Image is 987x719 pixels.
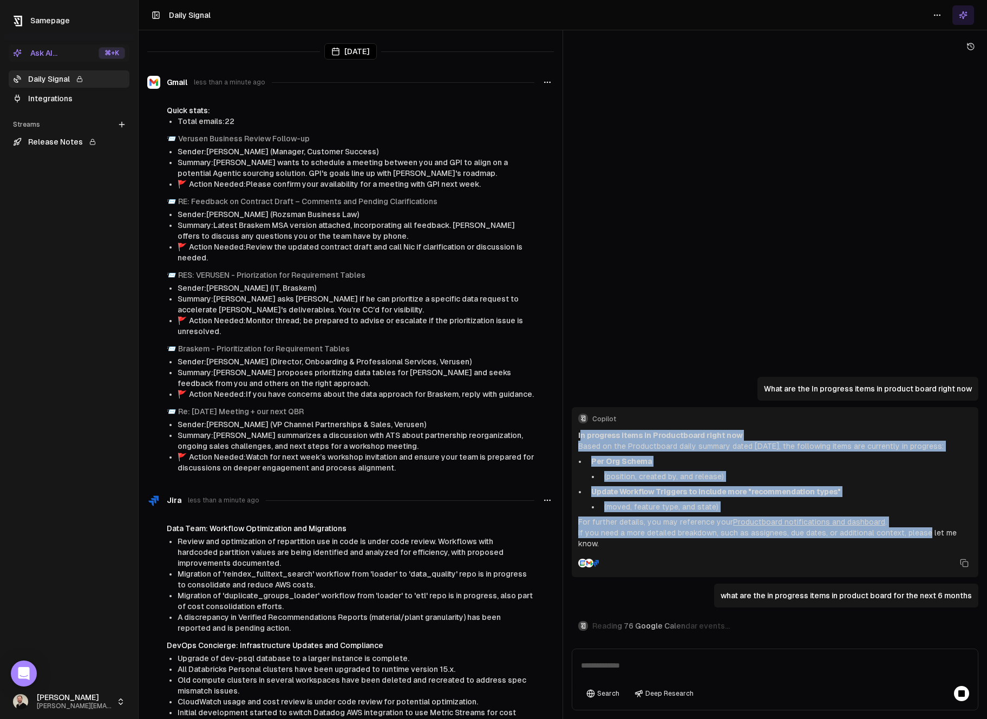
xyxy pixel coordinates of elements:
span: envelope [167,134,176,143]
div: Ask AI... [13,48,57,58]
div: Open Intercom Messenger [11,661,37,687]
span: envelope [167,197,176,206]
li: (position, created by, and release) [600,471,972,482]
span: Copilot [592,415,972,423]
a: Integrations [9,90,129,107]
span: flag [178,390,187,398]
li: (moved, feature type, and state) [600,501,972,512]
span: envelope [167,407,176,416]
span: Migration of 'reindex_fulltext_search' workflow from 'loader' to 'data_quality' repo is in progre... [178,570,527,589]
img: Jira [147,494,160,507]
li: Summary: [PERSON_NAME] wants to schedule a meeting between you and GPI to align on a potential Ag... [178,157,534,179]
a: Productboard notifications and dashboard [733,518,885,526]
span: envelope [167,344,176,353]
h1: Daily Signal [169,10,211,21]
span: less than a minute ago [194,78,265,87]
a: Re: [DATE] Meeting + our next QBR [178,407,304,416]
a: Daily Signal [9,70,129,88]
li: Sender: [PERSON_NAME] (VP Channel Partnerships & Sales, Verusen) [178,419,534,430]
p: Based on the Productboard daily summary dated [DATE], the following items are currently in progress: [578,441,972,452]
button: [PERSON_NAME][PERSON_NAME][EMAIL_ADDRESS][PERSON_NAME][DOMAIN_NAME] [9,689,129,715]
p: For further details, you may reference your . [578,517,972,527]
li: Total emails: 22 [178,116,534,127]
span: Review and optimization of repartition use in code is under code review. Workflows with hardcoded... [178,537,504,567]
img: Google Calendar [578,559,587,567]
img: Jira [591,559,600,567]
li: Summary: [PERSON_NAME] summarizes a discussion with ATS about partnership reorganization, ongoing... [178,430,534,452]
span: Upgrade of dev-psql database to a larger instance is complete. [178,654,409,663]
span: Migration of 'duplicate_groups_loader' workflow from 'loader' to 'etl' repo is in progress, also ... [178,591,533,611]
strong: Update Workflow Triggers to include more "recommendation types" [591,487,841,496]
li: Sender: [PERSON_NAME] (IT, Braskem) [178,283,534,293]
span: A discrepancy in Verified Recommendations Reports (material/plant granularity) has been reported ... [178,613,501,632]
button: Ask AI...⌘+K [9,44,129,62]
span: Jira [167,495,181,506]
li: Summary: [PERSON_NAME] asks [PERSON_NAME] if he can prioritize a specific data request to acceler... [178,293,534,315]
span: Old compute clusters in several workspaces have been deleted and recreated to address spec mismat... [178,676,526,695]
a: RES: VERUSEN - Priorization for Requirement Tables [178,271,365,279]
li: Action Needed: If you have concerns about the data approach for Braskem, reply with guidance. [178,389,534,400]
img: _image [13,694,28,709]
span: All Databricks Personal clusters have been upgraded to runtime version 15.x. [178,665,455,674]
img: Gmail [585,559,593,567]
h4: DevOps Concierge: Infrastructure Updates and Compliance [167,640,534,651]
span: [PERSON_NAME] [37,693,112,703]
li: Action Needed: Please confirm your availability for a meeting with GPI next week. [178,179,534,189]
li: Action Needed: Monitor thread; be prepared to advise or escalate if the prioritization issue is u... [178,315,534,337]
span: flag [178,453,187,461]
a: Verusen Business Review Follow-up [178,134,310,143]
span: [PERSON_NAME][EMAIL_ADDRESS][PERSON_NAME][DOMAIN_NAME] [37,702,112,710]
span: Gmail [167,77,187,88]
li: Sender: [PERSON_NAME] (Director, Onboarding & Professional Services, Verusen) [178,356,534,367]
h4: Data Team: Workflow Optimization and Migrations [167,523,534,534]
p: If you need a more detailed breakdown, such as assignees, due dates, or additional context, pleas... [578,527,972,549]
strong: In progress items in Productboard right now [578,431,742,440]
p: what are the in progress items in product board for the next 6 months [721,590,972,601]
li: Sender: [PERSON_NAME] (Manager, Customer Success) [178,146,534,157]
li: Summary: Latest Braskem MSA version attached, incorporating all feedback. [PERSON_NAME] offers to... [178,220,534,241]
li: Sender: [PERSON_NAME] (Rozsman Business Law) [178,209,534,220]
div: [DATE] [324,43,377,60]
span: envelope [167,271,176,279]
a: Release Notes [9,133,129,151]
span: flag [178,180,187,188]
li: Action Needed: Watch for next week’s workshop invitation and ensure your team is prepared for dis... [178,452,534,473]
span: flag [178,243,187,251]
span: CloudWatch usage and cost review is under code review for potential optimization. [178,697,478,706]
span: less than a minute ago [188,496,259,505]
p: Reading 76 Google Calendar events... [592,620,730,631]
p: What are the In progress items in product board right now [764,383,972,394]
div: Quick stats: [167,105,534,116]
span: flag [178,316,187,325]
strong: Per Org Schema [591,457,652,466]
button: Deep Research [629,686,699,701]
button: Search [581,686,625,701]
span: Samepage [30,16,70,25]
a: Braskem - Prioritization for Requirement Tables [178,344,350,353]
img: Gmail [147,76,160,89]
div: Streams [9,116,129,133]
a: RE: Feedback on Contract Draft – Comments and Pending Clarifications [178,197,437,206]
li: Summary: [PERSON_NAME] proposes prioritizing data tables for [PERSON_NAME] and seeks feedback fro... [178,367,534,389]
div: ⌘ +K [99,47,125,59]
li: Action Needed: Review the updated contract draft and call Nic if clarification or discussion is n... [178,241,534,263]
